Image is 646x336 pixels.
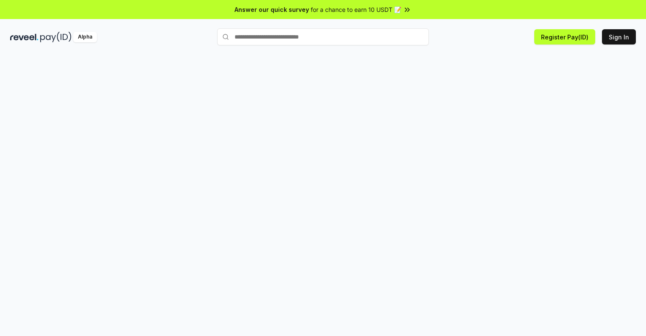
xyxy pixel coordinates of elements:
[10,32,39,42] img: reveel_dark
[311,5,401,14] span: for a chance to earn 10 USDT 📝
[602,29,636,44] button: Sign In
[534,29,595,44] button: Register Pay(ID)
[73,32,97,42] div: Alpha
[40,32,72,42] img: pay_id
[235,5,309,14] span: Answer our quick survey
